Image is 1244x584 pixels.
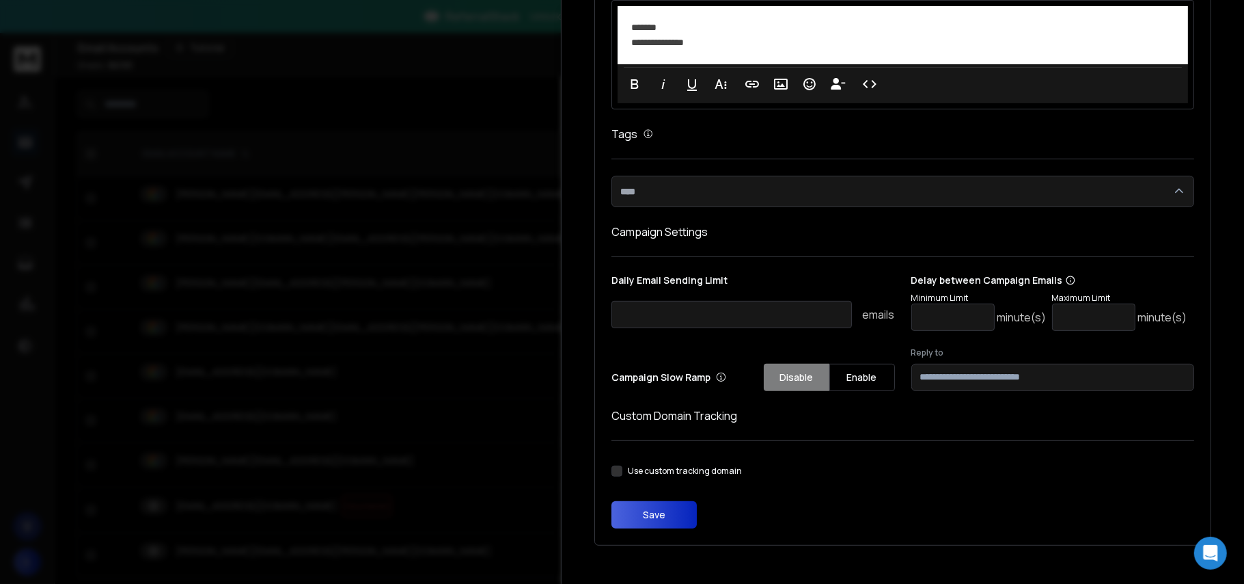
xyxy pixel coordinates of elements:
[611,371,726,384] p: Campaign Slow Ramp
[611,274,895,293] p: Daily Email Sending Limit
[1194,537,1227,570] div: Open Intercom Messenger
[1052,293,1187,304] p: Maximum Limit
[611,126,637,142] h1: Tags
[628,466,742,477] label: Use custom tracking domain
[997,309,1047,326] p: minute(s)
[857,70,883,98] button: Code View
[1138,309,1187,326] p: minute(s)
[911,293,1047,304] p: Minimum Limit
[650,70,676,98] button: Italic (Ctrl+I)
[863,306,895,323] p: emails
[611,408,1194,424] h1: Custom Domain Tracking
[611,224,1194,240] h1: Campaign Settings
[611,501,697,529] button: Save
[764,364,829,391] button: Disable
[911,274,1187,287] p: Delay between Campaign Emails
[797,70,823,98] button: Emoticons
[708,70,734,98] button: More Text
[622,70,648,98] button: Bold (Ctrl+B)
[911,347,1195,358] label: Reply to
[739,70,765,98] button: Insert Link (Ctrl+K)
[768,70,794,98] button: Insert Image (Ctrl+P)
[829,364,895,391] button: Enable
